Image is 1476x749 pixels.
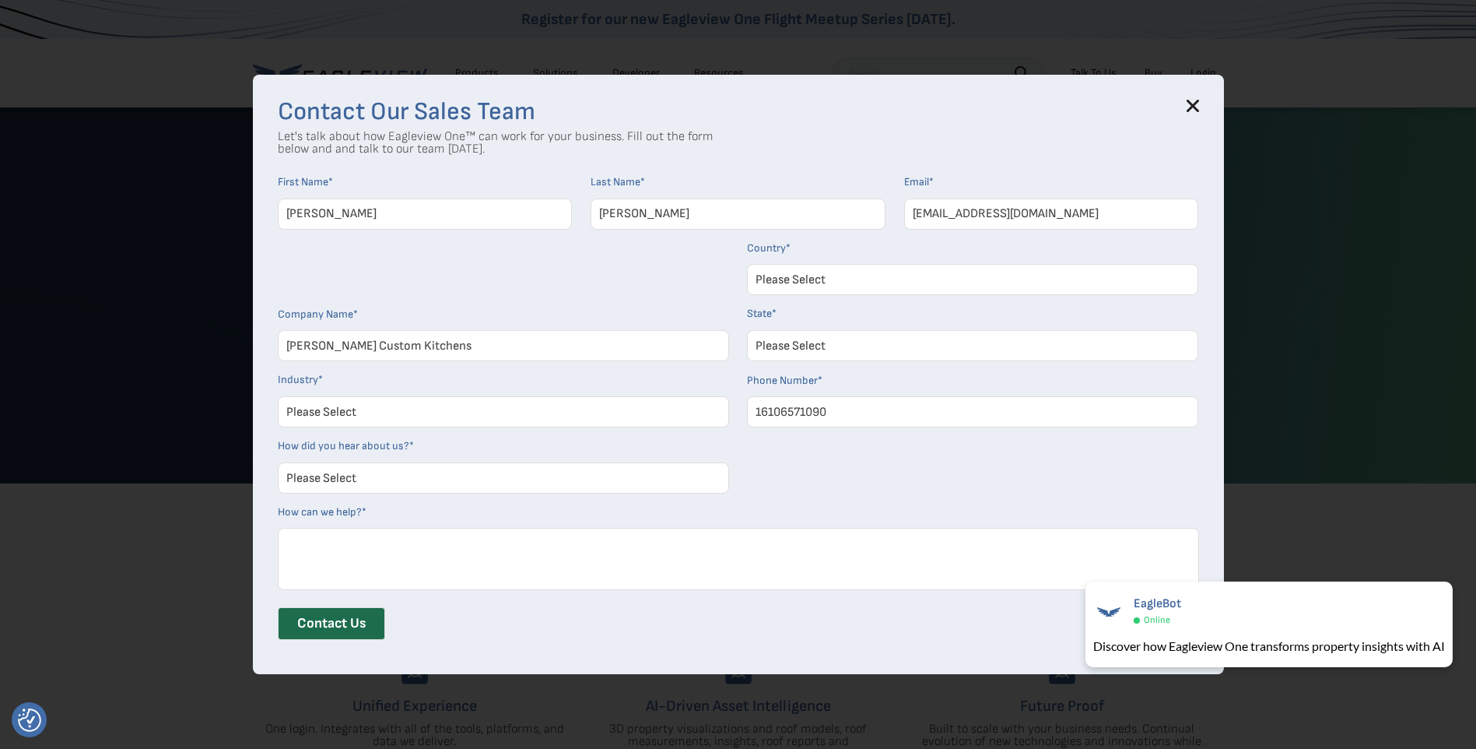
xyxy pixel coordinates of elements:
span: Country [747,241,786,255]
span: EagleBot [1134,596,1181,611]
img: EagleBot [1093,596,1124,628]
span: Last Name [591,175,640,188]
span: Industry [278,373,318,386]
span: Phone Number [747,374,818,387]
span: How did you hear about us? [278,439,409,452]
div: Discover how Eagleview One transforms property insights with AI [1093,637,1445,656]
span: Company Name [278,308,353,321]
span: How can we help? [278,505,362,519]
span: Email [904,175,929,188]
h3: Contact Our Sales Team [278,100,1199,125]
span: State [747,307,772,320]
span: Online [1144,614,1170,626]
p: Let's talk about how Eagleview One™ can work for your business. Fill out the form below and and t... [278,131,713,156]
input: Contact Us [278,607,385,640]
span: First Name [278,175,328,188]
button: Consent Preferences [18,709,41,732]
img: Revisit consent button [18,709,41,732]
